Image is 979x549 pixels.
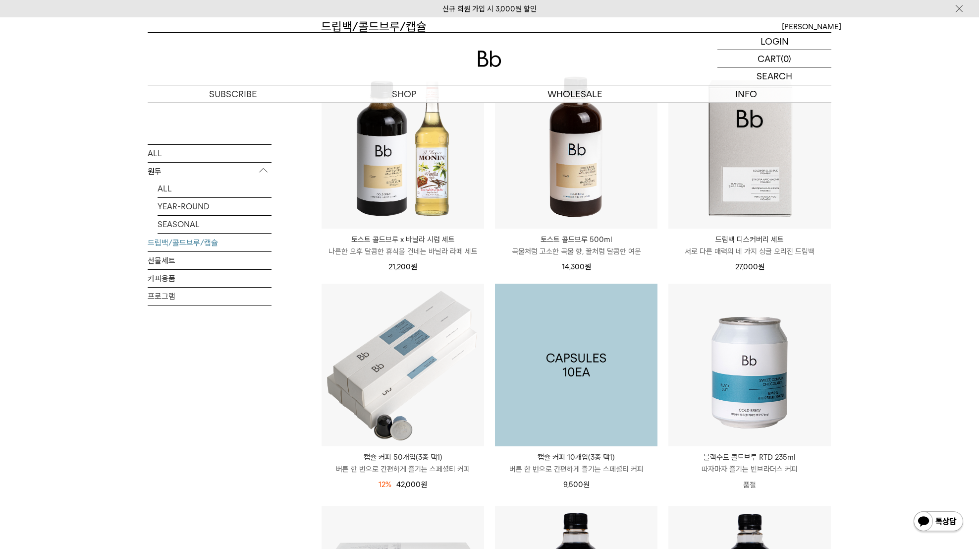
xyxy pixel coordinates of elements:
[322,245,484,257] p: 나른한 오후 달콤한 휴식을 건네는 바닐라 라떼 세트
[495,284,657,446] img: 1000000170_add2_085.jpg
[495,234,657,245] p: 토스트 콜드브루 500ml
[758,262,764,271] span: 원
[717,33,831,50] a: LOGIN
[322,451,484,475] a: 캡슐 커피 50개입(3종 택1) 버튼 한 번으로 간편하게 즐기는 스페셜티 커피
[563,480,590,489] span: 9,500
[668,451,831,475] a: 블랙수트 콜드브루 RTD 235ml 따자마자 즐기는 빈브라더스 커피
[495,284,657,446] a: 캡슐 커피 10개입(3종 택1)
[668,463,831,475] p: 따자마자 즐기는 빈브라더스 커피
[758,50,781,67] p: CART
[322,66,484,229] img: 토스트 콜드브루 x 바닐라 시럽 세트
[562,262,591,271] span: 14,300
[668,284,831,446] img: 블랙수트 콜드브루 RTD 235ml
[396,480,427,489] span: 42,000
[583,480,590,489] span: 원
[913,510,964,534] img: 카카오톡 채널 1:1 채팅 버튼
[322,234,484,245] p: 토스트 콜드브루 x 바닐라 시럽 세트
[322,463,484,475] p: 버튼 한 번으로 간편하게 즐기는 스페셜티 커피
[495,245,657,257] p: 곡물처럼 고소한 곡물 향, 꿀처럼 달콤한 여운
[495,451,657,463] p: 캡슐 커피 10개입(3종 택1)
[761,33,789,50] p: LOGIN
[421,480,427,489] span: 원
[735,262,764,271] span: 27,000
[388,262,417,271] span: 21,200
[322,451,484,463] p: 캡슐 커피 50개입(3종 택1)
[781,50,791,67] p: (0)
[668,245,831,257] p: 서로 다른 매력의 네 가지 싱글 오리진 드립백
[668,66,831,229] img: 드립백 디스커버리 세트
[668,451,831,463] p: 블랙수트 콜드브루 RTD 235ml
[442,4,537,13] a: 신규 회원 가입 시 3,000원 할인
[148,234,272,251] a: 드립백/콜드브루/캡슐
[495,463,657,475] p: 버튼 한 번으로 간편하게 즐기는 스페셜티 커피
[148,144,272,162] a: ALL
[495,451,657,475] a: 캡슐 커피 10개입(3종 택1) 버튼 한 번으로 간편하게 즐기는 스페셜티 커피
[148,162,272,180] p: 원두
[668,234,831,245] p: 드립백 디스커버리 세트
[660,85,831,103] p: INFO
[158,180,272,197] a: ALL
[322,284,484,446] img: 캡슐 커피 50개입(3종 택1)
[148,287,272,305] a: 프로그램
[148,85,319,103] a: SUBSCRIBE
[158,197,272,215] a: YEAR-ROUND
[478,51,501,67] img: 로고
[668,475,831,495] p: 품절
[411,262,417,271] span: 원
[148,269,272,287] a: 커피용품
[489,85,660,103] p: WHOLESALE
[495,234,657,257] a: 토스트 콜드브루 500ml 곡물처럼 고소한 곡물 향, 꿀처럼 달콤한 여운
[495,66,657,229] img: 토스트 콜드브루 500ml
[158,215,272,233] a: SEASONAL
[148,251,272,269] a: 선물세트
[319,85,489,103] a: SHOP
[322,234,484,257] a: 토스트 콜드브루 x 바닐라 시럽 세트 나른한 오후 달콤한 휴식을 건네는 바닐라 라떼 세트
[379,479,391,490] div: 12%
[585,262,591,271] span: 원
[757,67,792,85] p: SEARCH
[668,234,831,257] a: 드립백 디스커버리 세트 서로 다른 매력의 네 가지 싱글 오리진 드립백
[717,50,831,67] a: CART (0)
